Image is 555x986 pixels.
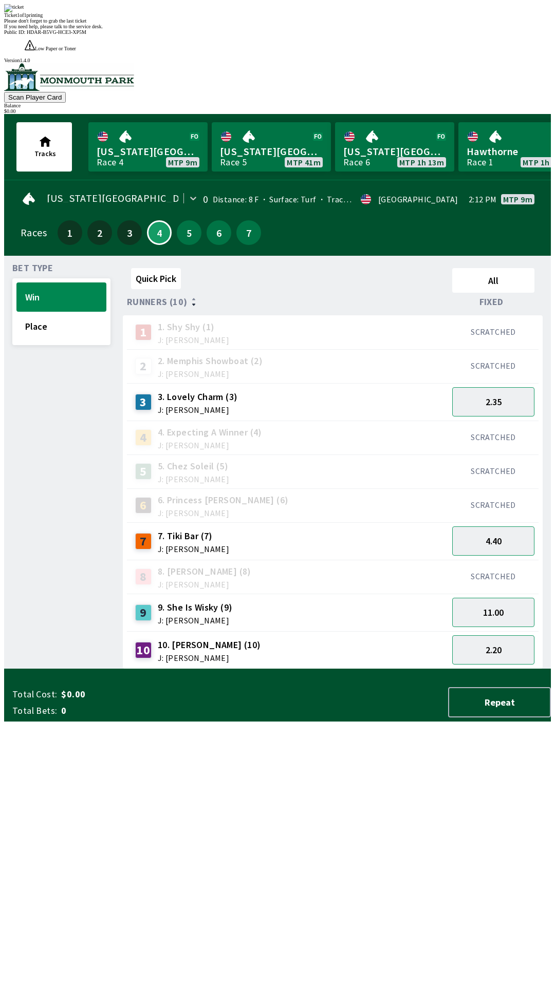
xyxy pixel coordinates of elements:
span: Place [25,320,98,332]
div: 4 [135,429,152,446]
span: 9. She Is Wisky (9) [158,601,233,614]
span: [US_STATE][GEOGRAPHIC_DATA] [97,145,199,158]
button: Quick Pick [131,268,181,289]
button: 1 [58,220,82,245]
div: Race 6 [343,158,370,166]
span: 2. Memphis Showboat (2) [158,354,263,368]
span: Win [25,291,98,303]
span: Fixed [479,298,504,306]
span: Tracks [34,149,56,158]
span: Quick Pick [136,273,176,285]
img: venue logo [4,63,134,91]
div: 9 [135,604,152,621]
span: If you need help, please talk to the service desk. [4,24,103,29]
div: Race 5 [220,158,247,166]
div: SCRATCHED [452,500,534,510]
span: J: [PERSON_NAME] [158,370,263,378]
div: SCRATCHED [452,432,534,442]
button: 2 [87,220,112,245]
span: J: [PERSON_NAME] [158,406,238,414]
div: SCRATCHED [452,466,534,476]
span: Total Cost: [12,688,57,700]
span: 2 [90,229,109,236]
span: Distance: 8 F [213,194,259,204]
span: 5 [179,229,199,236]
span: All [457,275,530,287]
span: J: [PERSON_NAME] [158,441,262,449]
span: 3. Lovely Charm (3) [158,390,238,404]
span: 5. Chez Soleil (5) [158,460,229,473]
div: 3 [135,394,152,410]
div: Fixed [448,297,539,307]
button: Repeat [448,687,551,717]
span: 8. [PERSON_NAME] (8) [158,565,251,578]
span: MTP 9m [168,158,197,166]
span: [US_STATE][GEOGRAPHIC_DATA] [220,145,323,158]
div: 1 [135,324,152,340]
span: J: [PERSON_NAME] [158,475,229,483]
div: Balance [4,103,551,108]
button: Tracks [16,122,72,172]
div: SCRATCHED [452,571,534,581]
span: Bet Type [12,264,53,272]
span: 6. Princess [PERSON_NAME] (6) [158,494,289,507]
span: $0.00 [61,688,223,700]
span: J: [PERSON_NAME] [158,616,233,624]
span: 4 [151,230,168,235]
div: Race 4 [97,158,123,166]
span: Total Bets: [12,705,57,717]
span: 11.00 [483,606,504,618]
button: 7 [236,220,261,245]
span: 2.35 [486,396,502,408]
span: J: [PERSON_NAME] [158,509,289,517]
span: MTP 9m [503,195,532,203]
div: Race 1 [467,158,493,166]
button: 2.35 [452,387,534,416]
span: Repeat [457,696,542,708]
button: Win [16,282,106,312]
button: 4.40 [452,526,534,556]
button: All [452,268,534,293]
span: 1. Shy Shy (1) [158,320,229,334]
div: 2 [135,358,152,374]
button: 4 [147,220,172,245]
button: 5 [177,220,201,245]
div: Version 1.4.0 [4,58,551,63]
span: 0 [61,705,223,717]
button: 3 [117,220,142,245]
div: [GEOGRAPHIC_DATA] [378,195,458,203]
div: 6 [135,497,152,514]
button: Place [16,312,106,341]
span: 3 [120,229,139,236]
span: HDAR-B5VG-HCE3-XP5M [27,29,86,35]
span: 2.20 [486,644,502,656]
span: [US_STATE][GEOGRAPHIC_DATA] [47,194,200,202]
a: [US_STATE][GEOGRAPHIC_DATA]Race 5MTP 41m [212,122,331,172]
div: Runners (10) [127,297,448,307]
img: ticket [4,4,24,12]
span: 4. Expecting A Winner (4) [158,426,262,439]
span: MTP 41m [287,158,321,166]
div: SCRATCHED [452,361,534,371]
div: 8 [135,568,152,585]
span: Runners (10) [127,298,188,306]
div: Races [21,229,47,237]
div: 5 [135,463,152,480]
span: 7. Tiki Bar (7) [158,529,229,543]
a: [US_STATE][GEOGRAPHIC_DATA]Race 4MTP 9m [88,122,208,172]
button: 6 [207,220,231,245]
button: 11.00 [452,598,534,627]
button: Scan Player Card [4,92,66,103]
div: 0 [203,195,208,203]
div: 7 [135,533,152,549]
div: Ticket 1 of 1 printing [4,12,551,18]
span: Track Condition: Fast [317,194,405,204]
div: Please don't forget to grab the last ticket [4,18,551,24]
span: Low Paper or Toner [35,46,76,51]
div: $ 0.00 [4,108,551,114]
span: 4.40 [486,535,502,547]
span: 7 [239,229,258,236]
span: J: [PERSON_NAME] [158,545,229,553]
span: 1 [60,229,80,236]
span: [US_STATE][GEOGRAPHIC_DATA] [343,145,446,158]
